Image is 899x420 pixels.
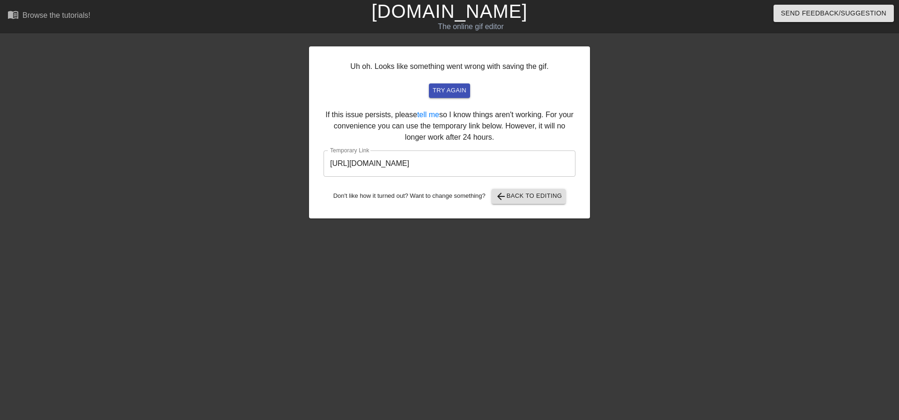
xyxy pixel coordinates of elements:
[304,21,637,32] div: The online gif editor
[774,5,894,22] button: Send Feedback/Suggestion
[7,9,19,20] span: menu_book
[309,46,590,218] div: Uh oh. Looks like something went wrong with saving the gif. If this issue persists, please so I k...
[417,111,439,119] a: tell me
[7,9,90,23] a: Browse the tutorials!
[492,189,566,204] button: Back to Editing
[495,191,562,202] span: Back to Editing
[22,11,90,19] div: Browse the tutorials!
[324,189,575,204] div: Don't like how it turned out? Want to change something?
[371,1,527,22] a: [DOMAIN_NAME]
[429,83,470,98] button: try again
[495,191,507,202] span: arrow_back
[781,7,886,19] span: Send Feedback/Suggestion
[433,85,466,96] span: try again
[324,150,575,177] input: bare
